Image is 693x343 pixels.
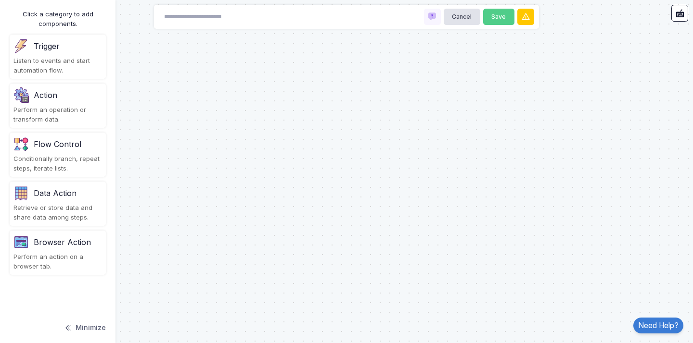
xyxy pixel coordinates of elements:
[13,105,102,124] div: Perform an operation or transform data.
[13,234,29,250] img: category-v1.png
[10,10,106,28] div: Click a category to add components.
[483,9,514,25] button: Save
[517,9,534,25] button: Warnings
[633,318,683,333] a: Need Help?
[13,203,102,222] div: Retrieve or store data and share data among steps.
[13,136,29,152] img: flow-v1.png
[34,138,81,150] div: Flow Control
[13,87,29,103] img: settings.png
[13,252,102,271] div: Perform an action on a browser tab.
[13,56,102,75] div: Listen to events and start automation flow.
[34,187,77,199] div: Data Action
[13,154,102,173] div: Conditionally branch, repeat steps, iterate lists.
[34,236,91,248] div: Browser Action
[444,9,480,25] button: Cancel
[34,89,57,101] div: Action
[13,38,29,54] img: trigger.png
[64,317,106,338] button: Minimize
[13,185,29,201] img: category.png
[34,40,60,52] div: Trigger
